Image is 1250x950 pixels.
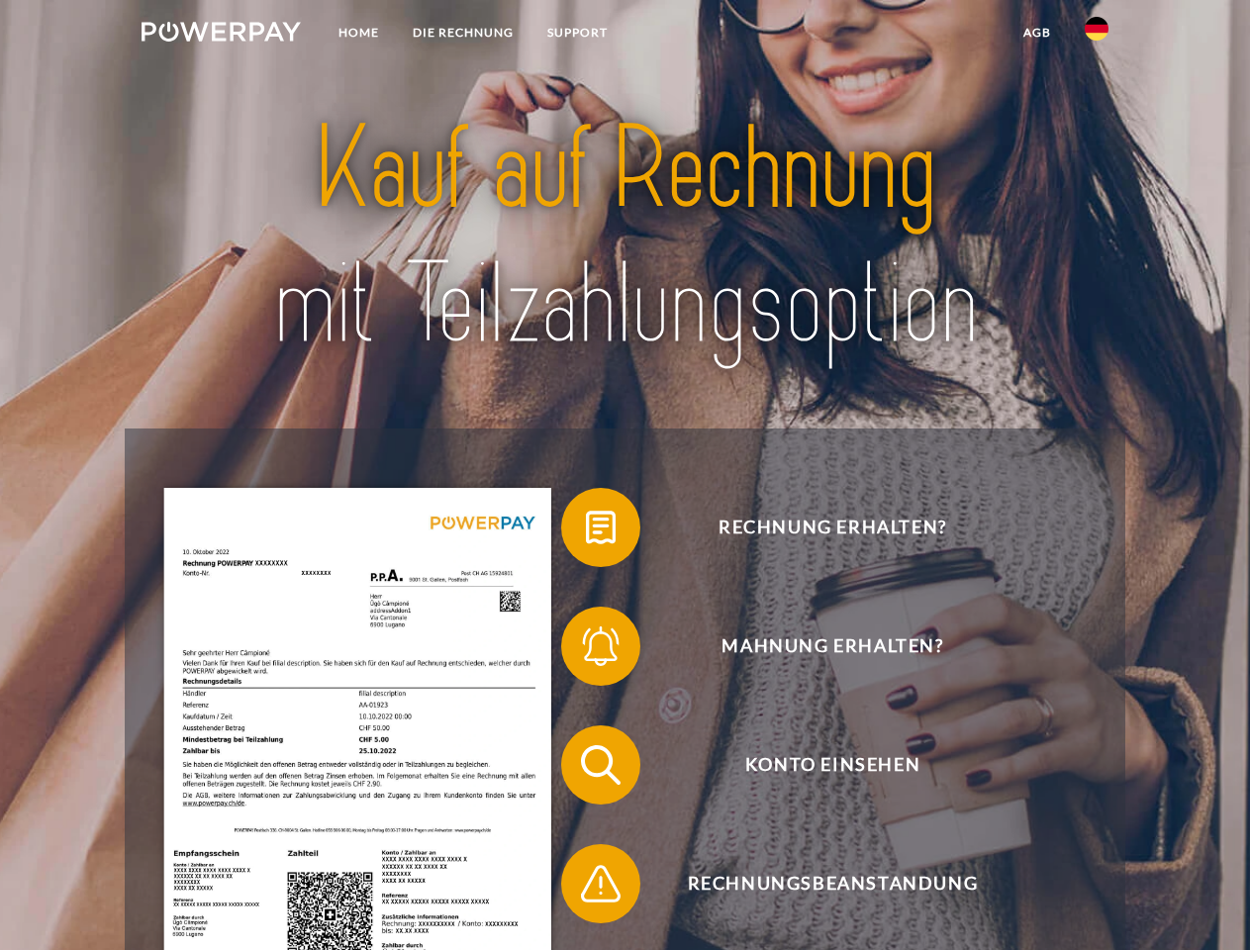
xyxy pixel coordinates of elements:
span: Mahnung erhalten? [590,607,1075,686]
img: qb_bill.svg [576,503,625,552]
button: Mahnung erhalten? [561,607,1076,686]
span: Konto einsehen [590,725,1075,805]
img: logo-powerpay-white.svg [142,22,301,42]
img: title-powerpay_de.svg [189,95,1061,379]
img: qb_bell.svg [576,621,625,671]
button: Konto einsehen [561,725,1076,805]
img: de [1085,17,1108,41]
button: Rechnung erhalten? [561,488,1076,567]
img: qb_search.svg [576,740,625,790]
a: Home [322,15,396,50]
a: agb [1007,15,1068,50]
a: DIE RECHNUNG [396,15,530,50]
a: SUPPORT [530,15,625,50]
span: Rechnung erhalten? [590,488,1075,567]
img: qb_warning.svg [576,859,625,908]
button: Rechnungsbeanstandung [561,844,1076,923]
span: Rechnungsbeanstandung [590,844,1075,923]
